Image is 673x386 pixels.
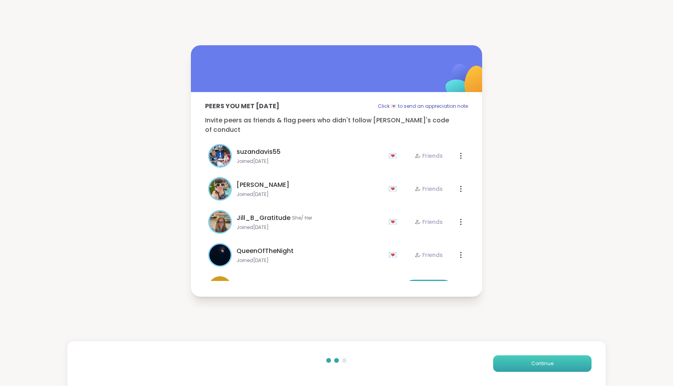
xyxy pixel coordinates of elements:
[388,183,400,195] div: 💌
[237,279,264,289] span: JuliaS23
[209,244,231,266] img: QueenOfTheNight
[427,43,505,122] img: ShareWell Logomark
[414,251,443,259] div: Friends
[414,185,443,193] div: Friends
[237,191,384,198] span: Joined [DATE]
[414,152,443,160] div: Friends
[405,280,452,296] button: Add Friend
[209,145,231,166] img: suzandavis55
[205,116,468,135] p: Invite peers as friends & flag peers who didn't follow [PERSON_NAME]'s code of conduct
[378,102,468,111] p: Click 💌 to send an appreciation note
[388,150,400,162] div: 💌
[388,216,400,228] div: 💌
[237,246,294,256] span: QueenOfTheNight
[237,180,289,190] span: [PERSON_NAME]
[414,218,443,226] div: Friends
[237,213,290,223] span: Jill_B_Gratitude
[493,355,592,372] button: Continue
[388,249,400,261] div: 💌
[217,280,223,296] span: J
[292,215,312,221] span: She/ Her
[237,147,281,157] span: suzandavis55
[237,158,384,164] span: Joined [DATE]
[209,211,231,233] img: Jill_B_Gratitude
[209,178,231,199] img: Adrienne_QueenOfTheDawn
[205,102,279,111] p: Peers you met [DATE]
[237,224,384,231] span: Joined [DATE]
[237,257,384,264] span: Joined [DATE]
[531,360,553,367] span: Continue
